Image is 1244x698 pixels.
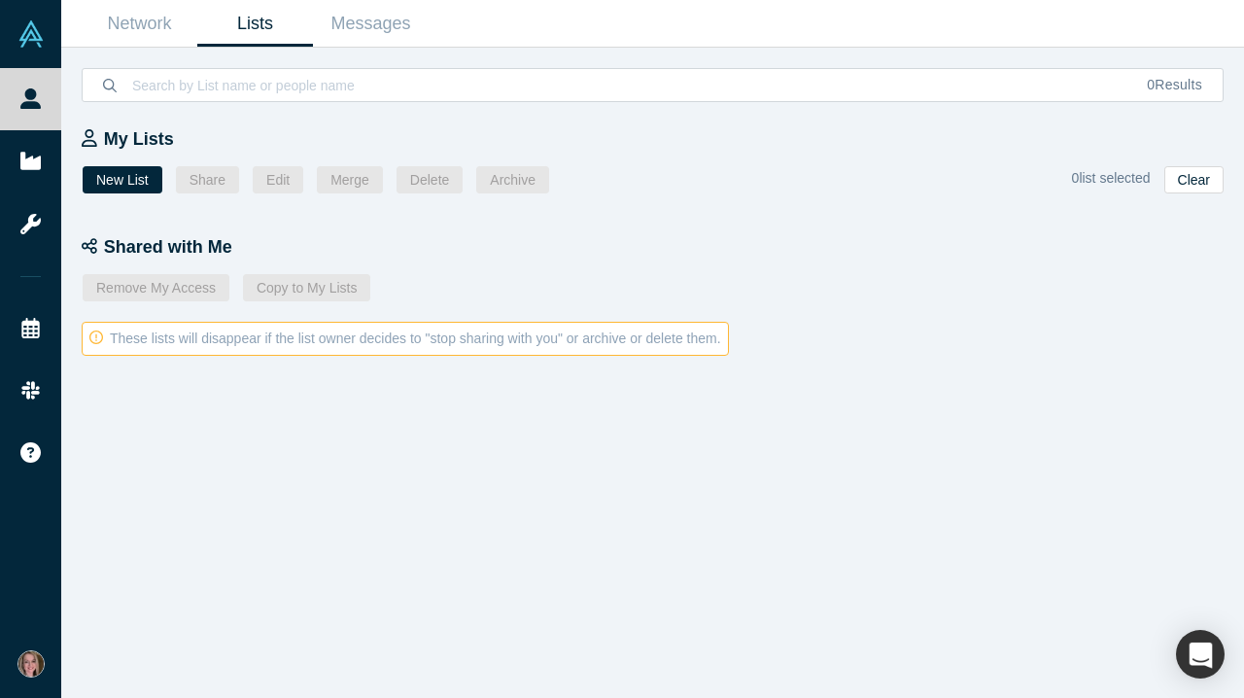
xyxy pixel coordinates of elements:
a: Messages [313,1,429,47]
button: Clear [1164,166,1224,193]
img: Alchemist Vault Logo [17,20,45,48]
a: Lists [197,1,313,47]
a: Network [82,1,197,47]
input: Search by List name or people name [130,62,1126,108]
button: Delete [397,166,463,193]
button: New List [83,166,162,193]
img: Anna Fahey's Account [17,650,45,678]
span: 0 list selected [1072,170,1151,186]
button: Remove My Access [83,274,229,301]
button: Share [176,166,239,193]
div: These lists will disappear if the list owner decides to "stop sharing with you" or archive or del... [82,322,729,356]
div: Shared with Me [82,234,1244,261]
button: Archive [476,166,549,193]
div: My Lists [82,126,1244,153]
button: Edit [253,166,303,193]
span: Results [1147,77,1202,92]
button: Merge [317,166,383,193]
span: 0 [1147,77,1155,92]
button: Copy to My Lists [243,274,370,301]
